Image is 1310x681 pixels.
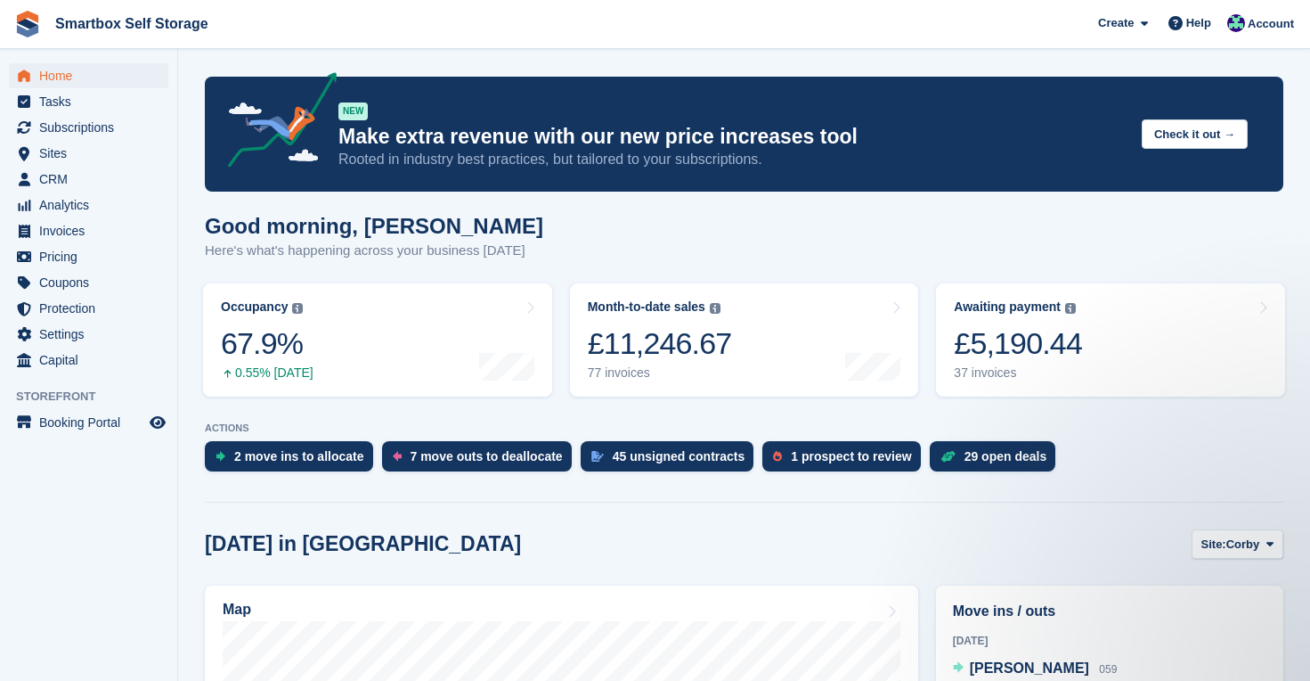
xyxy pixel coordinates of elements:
span: [PERSON_NAME] [970,660,1089,676]
div: 1 prospect to review [791,449,911,464]
div: 45 unsigned contracts [613,449,745,464]
span: Invoices [39,218,146,243]
p: ACTIONS [205,423,1283,434]
h1: Good morning, [PERSON_NAME] [205,214,543,238]
a: menu [9,410,168,435]
h2: Move ins / outs [953,601,1266,622]
div: Occupancy [221,299,288,315]
img: prospect-51fa495bee0391a8d652442698ab0144808aea92771e9ea1ae160a38d050c398.svg [773,451,782,462]
span: Capital [39,348,146,373]
div: 67.9% [221,325,313,362]
a: menu [9,218,168,243]
a: menu [9,115,168,140]
div: 2 move ins to allocate [234,449,364,464]
a: menu [9,348,168,373]
a: menu [9,193,168,217]
span: Corby [1226,536,1260,554]
span: Home [39,63,146,88]
span: Help [1186,14,1211,32]
a: 29 open deals [930,441,1065,480]
div: 0.55% [DATE] [221,365,313,381]
a: Month-to-date sales £11,246.67 77 invoices [570,283,919,397]
img: stora-icon-8386f47178a22dfd0bd8f6a31ec36ba5ce8667c1dd55bd0f319d3a0aa187defe.svg [14,11,41,37]
a: menu [9,296,168,321]
a: Preview store [147,412,168,433]
span: Subscriptions [39,115,146,140]
a: 7 move outs to deallocate [382,441,581,480]
span: Analytics [39,193,146,217]
a: menu [9,63,168,88]
div: 29 open deals [964,449,1047,464]
a: 2 move ins to allocate [205,441,382,480]
a: menu [9,89,168,114]
img: price-adjustments-announcement-icon-8257ccfd72463d97f412b2fc003d46551f7dbcb40ab6d574587a9cd5c0d94... [213,72,338,174]
span: Account [1248,15,1294,33]
p: Rooted in industry best practices, but tailored to your subscriptions. [338,150,1127,169]
span: Coupons [39,270,146,295]
h2: [DATE] in [GEOGRAPHIC_DATA] [205,532,521,556]
span: Create [1098,14,1134,32]
img: icon-info-grey-7440780725fd019a000dd9b08b2336e03edf1995a4989e88bcd33f0948082b44.svg [710,303,720,314]
a: menu [9,167,168,192]
a: Awaiting payment £5,190.44 37 invoices [936,283,1285,397]
div: 77 invoices [588,365,732,381]
div: [DATE] [953,633,1266,649]
a: Smartbox Self Storage [48,9,216,38]
a: menu [9,244,168,269]
span: CRM [39,167,146,192]
button: Check it out → [1142,119,1248,149]
img: icon-info-grey-7440780725fd019a000dd9b08b2336e03edf1995a4989e88bcd33f0948082b44.svg [1065,303,1076,314]
img: Roger Canham [1227,14,1245,32]
span: Tasks [39,89,146,114]
span: Storefront [16,388,177,406]
p: Make extra revenue with our new price increases tool [338,124,1127,150]
span: Protection [39,296,146,321]
img: move_outs_to_deallocate_icon-f764333ba52eb49d3ac5e1228854f67142a1ed5810a6f6cc68b1a99e826820c5.svg [393,451,402,462]
span: Sites [39,141,146,166]
div: 37 invoices [954,365,1082,381]
div: 7 move outs to deallocate [411,449,563,464]
img: deal-1b604bf984904fb50ccaf53a9ad4b4a5d6e5aea283cecdc64d6e3604feb123c2.svg [940,450,956,463]
div: £11,246.67 [588,325,732,362]
div: Awaiting payment [954,299,1061,315]
span: Booking Portal [39,410,146,435]
span: 059 [1099,663,1117,676]
a: Occupancy 67.9% 0.55% [DATE] [203,283,552,397]
span: Site: [1201,536,1226,554]
div: Month-to-date sales [588,299,705,315]
div: £5,190.44 [954,325,1082,362]
span: Pricing [39,244,146,269]
span: Settings [39,322,146,347]
a: 1 prospect to review [762,441,929,480]
button: Site: Corby [1192,529,1283,559]
a: [PERSON_NAME] 059 [953,658,1118,681]
a: menu [9,322,168,347]
div: NEW [338,103,368,120]
img: move_ins_to_allocate_icon-fdf77a2bb77ea45bf5b3d319d69a93e2d87916cf1d5bf7949dd705db3b84f3ca.svg [216,451,225,462]
a: menu [9,270,168,295]
a: menu [9,141,168,166]
h2: Map [223,602,251,618]
img: contract_signature_icon-13c848040528278c33f63329250d36e43548de30e8caae1d1a13099fd9432cc5.svg [591,451,604,462]
p: Here's what's happening across your business [DATE] [205,241,543,261]
a: 45 unsigned contracts [581,441,763,480]
img: icon-info-grey-7440780725fd019a000dd9b08b2336e03edf1995a4989e88bcd33f0948082b44.svg [292,303,303,314]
